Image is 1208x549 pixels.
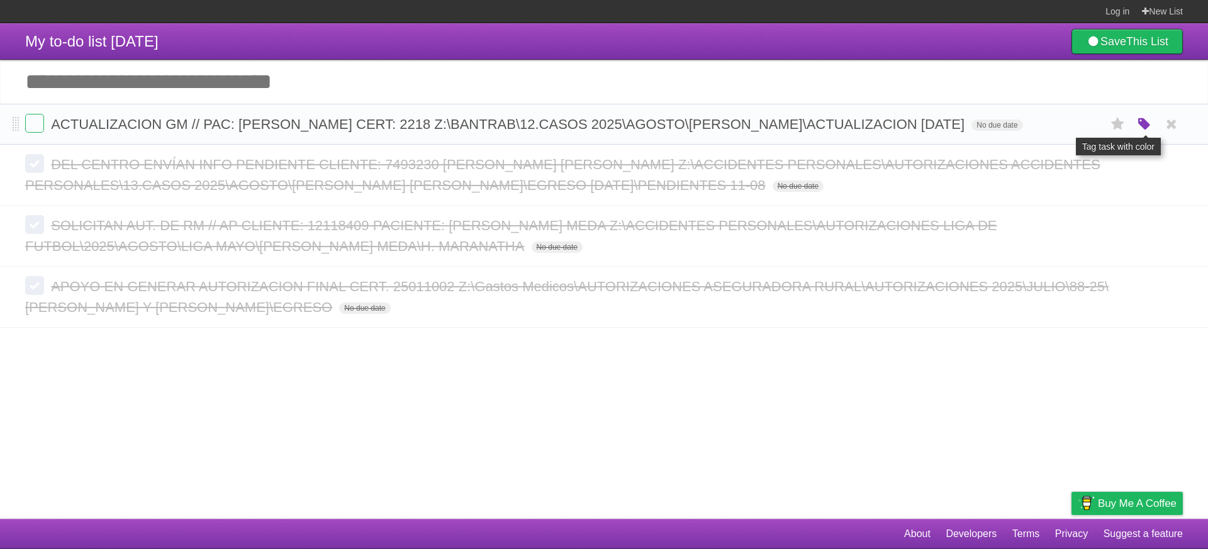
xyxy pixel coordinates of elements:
b: This List [1126,35,1168,48]
a: Buy me a coffee [1071,492,1183,515]
a: Privacy [1055,522,1088,546]
span: APOYO EN GENERAR AUTORIZACION FINAL CERT. 25011002 Z:\Gastos Medicos\AUTORIZACIONES ASEGURADORA R... [25,279,1109,315]
img: Buy me a coffee [1078,492,1095,514]
label: Done [25,276,44,295]
span: No due date [339,302,390,314]
span: No due date [971,119,1022,131]
span: DEL CENTRO ENVÍAN INFO PENDIENTE CLIENTE: 7493230 [PERSON_NAME] [PERSON_NAME] Z:\ACCIDENTES PERSO... [25,157,1100,193]
span: Buy me a coffee [1098,492,1177,514]
a: SaveThis List [1071,29,1183,54]
span: No due date [773,180,824,192]
a: Suggest a feature [1104,522,1183,546]
label: Done [25,114,44,133]
span: My to-do list [DATE] [25,33,159,50]
span: No due date [532,241,583,253]
a: Developers [946,522,997,546]
span: ACTUALIZACION GM // PAC: [PERSON_NAME] CERT: 2218 Z:\BANTRAB\12.CASOS 2025\AGOSTO\[PERSON_NAME]\A... [51,116,968,132]
a: About [904,522,931,546]
label: Done [25,215,44,234]
label: Done [25,154,44,173]
label: Star task [1106,114,1130,135]
a: Terms [1012,522,1040,546]
span: SOLICITAN AUT. DE RM // AP CLIENTE: 12118409 PACIENTE: [PERSON_NAME] MEDA Z:\ACCIDENTES PERSONALE... [25,218,997,254]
